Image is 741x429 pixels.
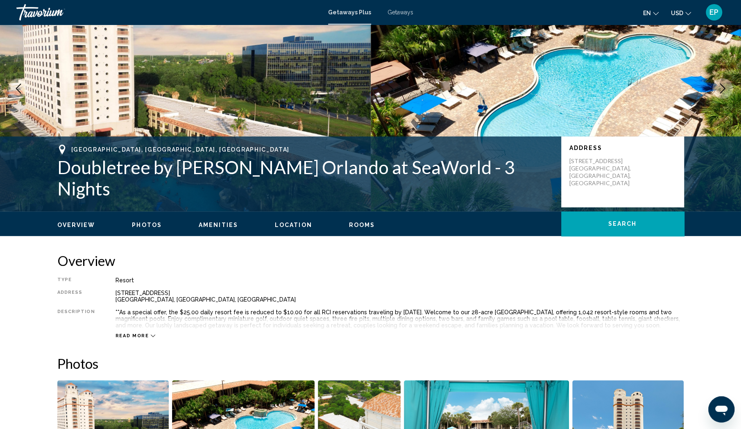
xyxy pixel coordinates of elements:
[16,4,320,20] a: Travorium
[132,221,162,229] button: Photos
[349,221,375,229] button: Rooms
[116,333,156,339] button: Read more
[703,4,725,21] button: User Menu
[275,221,312,229] button: Location
[57,355,684,372] h2: Photos
[569,145,676,151] p: Address
[132,222,162,228] span: Photos
[328,9,371,16] a: Getaways Plus
[57,277,95,284] div: Type
[116,290,684,303] div: [STREET_ADDRESS] [GEOGRAPHIC_DATA], [GEOGRAPHIC_DATA], [GEOGRAPHIC_DATA]
[709,8,718,16] span: EP
[387,9,413,16] a: Getaways
[275,222,312,228] span: Location
[643,7,659,19] button: Change language
[569,157,635,187] p: [STREET_ADDRESS] [GEOGRAPHIC_DATA], [GEOGRAPHIC_DATA], [GEOGRAPHIC_DATA]
[57,290,95,303] div: Address
[671,7,691,19] button: Change currency
[671,10,683,16] span: USD
[116,277,684,284] div: Resort
[643,10,651,16] span: en
[712,78,733,99] button: Next image
[561,211,684,236] button: Search
[8,78,29,99] button: Previous image
[199,221,238,229] button: Amenities
[57,252,684,269] h2: Overview
[57,309,95,329] div: Description
[57,222,95,228] span: Overview
[349,222,375,228] span: Rooms
[71,146,290,153] span: [GEOGRAPHIC_DATA], [GEOGRAPHIC_DATA], [GEOGRAPHIC_DATA]
[199,222,238,228] span: Amenities
[57,157,553,199] h1: Doubletree by [PERSON_NAME] Orlando at SeaWorld - 3 Nights
[708,396,734,422] iframe: Button to launch messaging window
[57,221,95,229] button: Overview
[116,333,149,338] span: Read more
[608,221,637,227] span: Search
[116,309,684,329] div: **As a special offer, the $25.00 daily resort fee is reduced to $10.00 for all RCI reservations t...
